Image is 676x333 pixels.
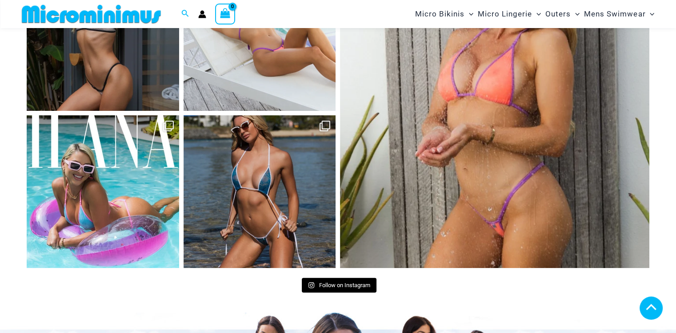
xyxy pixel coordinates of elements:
[415,3,464,25] span: Micro Bikinis
[413,3,476,25] a: Micro BikinisMenu ToggleMenu Toggle
[319,282,370,288] span: Follow on Instagram
[532,3,541,25] span: Menu Toggle
[582,3,656,25] a: Mens SwimwearMenu ToggleMenu Toggle
[645,3,654,25] span: Menu Toggle
[584,3,645,25] span: Mens Swimwear
[198,10,206,18] a: Account icon link
[18,4,164,24] img: MM SHOP LOGO FLAT
[215,4,236,24] a: View Shopping Cart, empty
[412,1,658,27] nav: Site Navigation
[571,3,580,25] span: Menu Toggle
[302,278,376,293] a: Instagram Follow on Instagram
[478,3,532,25] span: Micro Lingerie
[545,3,571,25] span: Outers
[543,3,582,25] a: OutersMenu ToggleMenu Toggle
[464,3,473,25] span: Menu Toggle
[476,3,543,25] a: Micro LingerieMenu ToggleMenu Toggle
[181,8,189,20] a: Search icon link
[308,282,315,288] svg: Instagram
